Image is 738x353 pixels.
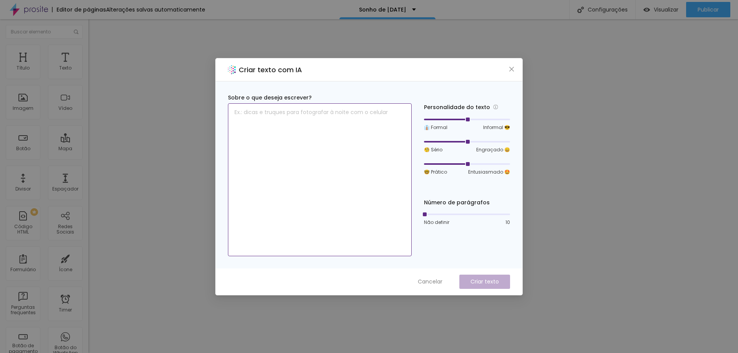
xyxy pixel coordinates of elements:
div: Espaçador [52,186,78,192]
div: Personalidade do texto [424,103,510,112]
span: Informal 😎 [483,124,510,131]
div: Perguntas frequentes [8,305,38,316]
button: Publicar [686,2,730,17]
p: Sonho de [DATE] [359,7,406,12]
div: Divisor [15,186,31,192]
div: Texto [59,65,71,71]
div: Código HTML [8,224,38,235]
span: Publicar [698,7,719,13]
div: Formulário [10,267,36,272]
div: Imagem [13,106,33,111]
button: Close [508,65,516,73]
span: 🤓 Prático [424,169,447,176]
div: Alterações salvas automaticamente [106,7,205,12]
span: Cancelar [418,278,442,286]
span: Engraçado 😄 [476,146,510,153]
span: 10 [505,219,510,226]
img: Icone [577,7,584,13]
span: 👔 Formal [424,124,447,131]
div: Vídeo [58,106,72,111]
img: Icone [74,30,78,34]
button: Criar texto [459,275,510,289]
div: Redes Sociais [50,224,80,235]
div: Mapa [58,146,72,151]
span: Visualizar [654,7,678,13]
span: Não definir [424,219,449,226]
div: Editor de páginas [52,7,106,12]
span: Entusiasmado 🤩 [468,169,510,176]
div: Ícone [59,267,72,272]
iframe: Editor [88,19,738,353]
button: Cancelar [410,275,450,289]
img: view-1.svg [643,7,650,13]
div: Número de parágrafos [424,199,510,207]
h2: Criar texto com IA [239,65,302,75]
div: Título [17,65,30,71]
div: Botão [16,146,30,151]
input: Buscar elemento [6,25,83,39]
button: Visualizar [636,2,686,17]
div: Sobre o que deseja escrever? [228,94,412,102]
span: close [509,66,515,72]
span: 🧐 Sério [424,146,442,153]
div: Timer [59,307,72,313]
